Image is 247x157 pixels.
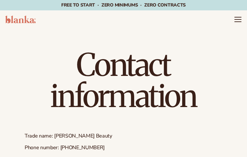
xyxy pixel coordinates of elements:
[234,16,242,23] summary: Menu
[61,2,186,8] span: Free to start · ZERO minimums · ZERO contracts
[25,144,222,151] p: Phone number: [PHONE_NUMBER]
[5,16,36,23] img: logo
[25,133,222,139] p: Trade name: [PERSON_NAME] Beauty
[25,49,222,112] h1: Contact information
